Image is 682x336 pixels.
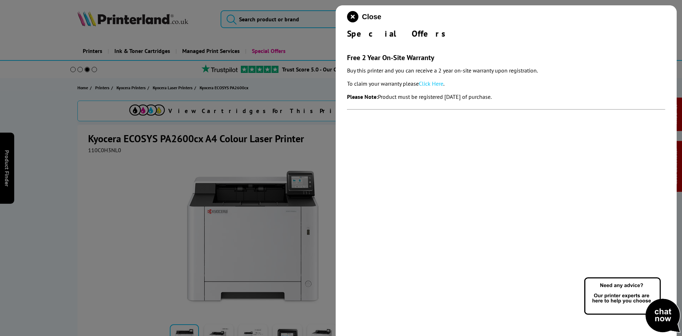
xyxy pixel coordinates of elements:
[347,66,665,75] p: Buy this printer and you can receive a 2 year on-site warranty upon registration.
[347,93,378,100] strong: Please Note:
[347,53,665,62] h3: Free 2 Year On-Site Warranty
[347,11,381,22] button: close modal
[347,28,665,39] div: Special Offers
[419,80,443,87] a: Click Here
[583,276,682,335] img: Open Live Chat window
[347,79,665,89] p: To claim your warranty please .
[362,13,381,21] span: Close
[347,92,665,102] p: Product must be registered [DATE] of purchase.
